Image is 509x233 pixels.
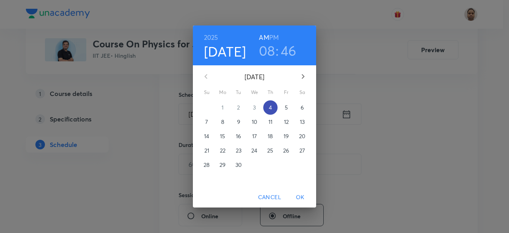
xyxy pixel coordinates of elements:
[204,147,209,155] p: 21
[231,158,246,172] button: 30
[284,132,289,140] p: 19
[279,88,293,96] span: Fr
[259,32,269,43] button: AM
[204,161,210,169] p: 28
[285,104,288,112] p: 5
[268,132,273,140] p: 18
[236,147,241,155] p: 23
[231,143,246,158] button: 23
[295,115,309,129] button: 13
[220,161,225,169] p: 29
[258,192,281,202] span: Cancel
[247,129,262,143] button: 17
[200,88,214,96] span: Su
[236,132,241,140] p: 16
[295,143,309,158] button: 27
[252,132,257,140] p: 17
[231,115,246,129] button: 9
[205,118,208,126] p: 7
[281,42,297,59] button: 46
[279,115,293,129] button: 12
[216,129,230,143] button: 15
[259,42,275,59] button: 08
[251,147,257,155] p: 24
[276,42,279,59] h3: :
[252,118,257,126] p: 10
[255,190,284,205] button: Cancel
[295,129,309,143] button: 20
[235,161,242,169] p: 30
[204,32,218,43] button: 2025
[263,143,278,158] button: 25
[263,88,278,96] span: Th
[247,143,262,158] button: 24
[269,32,279,43] button: PM
[267,147,273,155] p: 25
[263,115,278,129] button: 11
[279,143,293,158] button: 26
[268,118,272,126] p: 11
[299,132,305,140] p: 20
[204,132,209,140] p: 14
[221,118,224,126] p: 8
[216,115,230,129] button: 8
[200,129,214,143] button: 14
[279,129,293,143] button: 19
[279,100,293,115] button: 5
[231,88,246,96] span: Tu
[216,158,230,172] button: 29
[288,190,313,205] button: OK
[300,118,305,126] p: 13
[200,115,214,129] button: 7
[301,104,304,112] p: 6
[216,88,230,96] span: Mo
[204,43,246,60] button: [DATE]
[231,129,246,143] button: 16
[220,147,225,155] p: 22
[291,192,310,202] span: OK
[295,88,309,96] span: Sa
[237,118,240,126] p: 9
[247,88,262,96] span: We
[220,132,225,140] p: 15
[200,158,214,172] button: 28
[283,147,289,155] p: 26
[263,129,278,143] button: 18
[200,143,214,158] button: 21
[216,143,230,158] button: 22
[299,147,305,155] p: 27
[295,100,309,115] button: 6
[263,100,278,115] button: 4
[284,118,289,126] p: 12
[247,115,262,129] button: 10
[216,72,293,82] p: [DATE]
[269,104,272,112] p: 4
